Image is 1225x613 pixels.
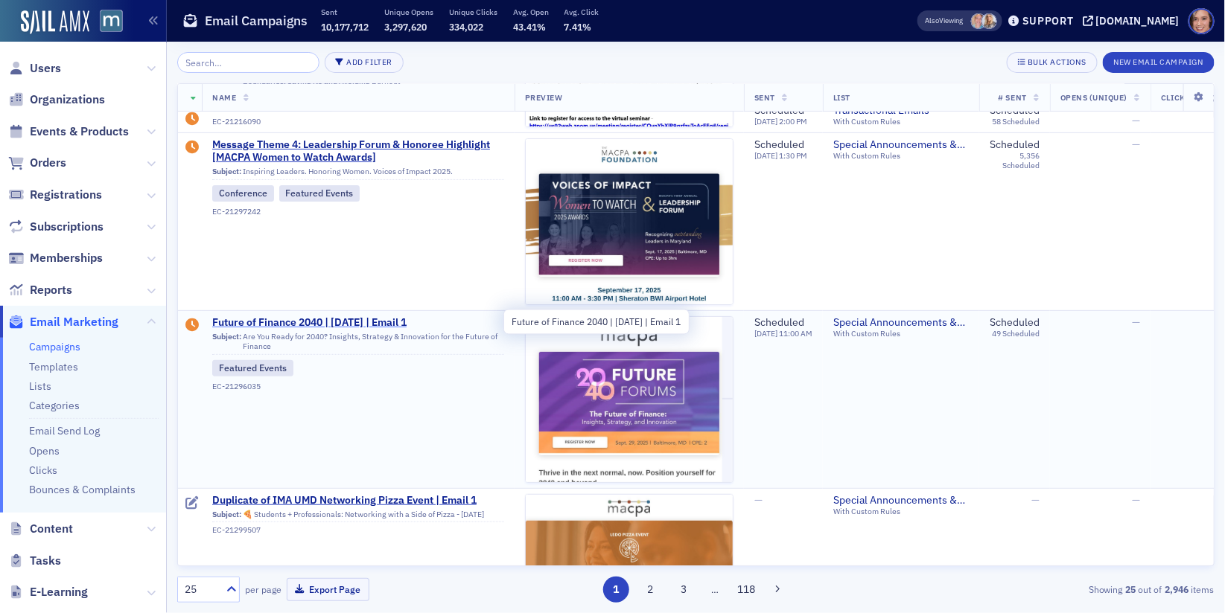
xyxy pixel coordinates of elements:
[29,463,57,477] a: Clicks
[833,118,969,127] div: With Custom Rules
[525,92,563,103] span: Preview
[1028,58,1086,66] div: Bulk Actions
[29,399,80,412] a: Categories
[8,314,118,330] a: Email Marketing
[212,207,504,216] div: EC-21297242
[833,316,969,330] a: Special Announcements & Special Event Invitations
[384,7,433,17] p: Unique Opens
[734,577,760,603] button: 118
[833,92,850,103] span: List
[779,117,807,127] span: 2:00 PM
[1103,54,1215,68] a: New Email Campaign
[29,444,60,458] a: Opens
[8,282,72,298] a: Reports
[30,314,118,330] span: Email Marketing
[1022,14,1074,28] div: Support
[754,138,807,152] div: Scheduled
[8,521,73,537] a: Content
[990,316,1040,330] div: Scheduled
[8,155,66,171] a: Orders
[992,329,1040,338] div: 49 Scheduled
[8,60,61,77] a: Users
[1007,52,1097,73] button: Bulk Actions
[513,21,546,33] span: 43.41%
[754,316,812,330] div: Scheduled
[754,150,779,161] span: [DATE]
[990,138,1040,152] div: Scheduled
[212,332,504,355] div: Are You Ready for 2040? Insights, Strategy & Innovation for the Future of Finance
[186,318,200,333] div: Draft
[8,92,105,108] a: Organizations
[30,553,61,569] span: Tasks
[212,332,241,351] span: Subject:
[177,52,319,73] input: Search…
[8,187,102,203] a: Registrations
[637,577,664,603] button: 2
[325,52,404,73] button: Add Filter
[245,582,281,596] label: per page
[833,138,969,152] a: Special Announcements & Special Event Invitations
[1162,582,1191,596] strong: 2,946
[205,12,308,30] h1: Email Campaigns
[212,316,504,330] a: Future of Finance 2040 | [DATE] | Email 1
[212,138,504,164] a: Message Theme 4: Leadership Forum & Honoree Highlight [MACPA Women to Watch Awards]
[321,21,369,33] span: 10,177,712
[926,16,964,26] span: Viewing
[779,328,812,338] span: 11:00 AM
[1083,16,1185,26] button: [DOMAIN_NAME]
[186,496,200,511] div: Draft
[30,282,72,298] span: Reports
[8,250,103,266] a: Memberships
[279,185,360,202] div: Featured Events
[513,7,549,17] p: Avg. Open
[8,123,129,140] a: Events & Products
[30,219,104,235] span: Subscriptions
[1096,14,1180,28] div: [DOMAIN_NAME]
[212,92,236,103] span: Name
[30,92,105,108] span: Organizations
[287,578,369,601] button: Export Page
[990,151,1040,170] div: 5,356 Scheduled
[186,141,200,155] div: Draft
[29,360,78,373] a: Templates
[1132,493,1140,507] span: —
[926,16,940,25] div: Also
[833,507,969,516] div: With Custom Rules
[185,582,217,597] div: 25
[754,92,775,103] span: Sent
[503,309,690,335] div: Future of Finance 2040 | [DATE] | Email 1
[212,167,241,176] span: Subject:
[603,577,629,603] button: 1
[1132,138,1140,151] span: —
[212,118,504,127] div: EC-21216090
[8,219,104,235] a: Subscriptions
[212,494,504,507] a: Duplicate of IMA UMD Networking Pizza Event | Email 1
[21,10,89,34] img: SailAMX
[833,494,969,507] span: Special Announcements & Special Event Invitations
[1103,52,1215,73] button: New Email Campaign
[30,250,103,266] span: Memberships
[992,118,1040,127] div: 58 Scheduled
[833,329,969,338] div: With Custom Rules
[384,21,427,33] span: 3,297,620
[30,60,61,77] span: Users
[8,584,88,600] a: E-Learning
[321,7,369,17] p: Sent
[100,10,123,33] img: SailAMX
[879,582,1215,596] div: Showing out of items
[1132,315,1140,329] span: —
[1189,8,1215,34] span: Profile
[186,112,200,127] div: Draft
[1132,113,1140,126] span: —
[29,379,51,393] a: Lists
[212,525,504,535] div: EC-21299507
[30,155,66,171] span: Orders
[971,13,987,29] span: Dee Sullivan
[30,521,73,537] span: Content
[833,151,969,161] div: With Custom Rules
